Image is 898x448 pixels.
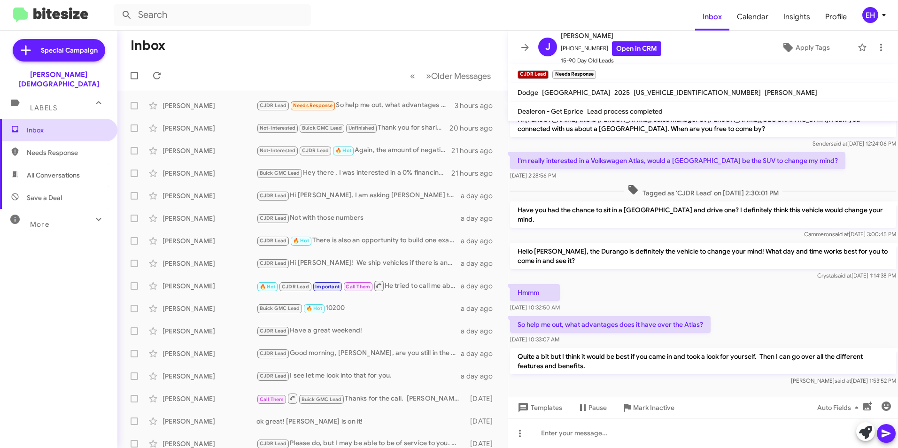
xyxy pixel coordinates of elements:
span: All Conversations [27,170,80,180]
span: Special Campaign [41,46,98,55]
div: Thanks for the call. [PERSON_NAME] is our expert on EV vehicles. His contact number is [PHONE_NUM... [256,393,466,404]
a: Insights [776,3,818,31]
span: [GEOGRAPHIC_DATA] [542,88,611,97]
div: Not with those numbers [256,213,461,224]
a: Inbox [695,3,729,31]
div: EH [862,7,878,23]
a: Profile [818,3,854,31]
span: Dealeron - Get Eprice [518,107,583,116]
span: Mark Inactive [633,399,674,416]
span: Buick GMC Lead [302,125,342,131]
span: Needs Response [27,148,107,157]
small: Needs Response [552,70,596,79]
span: [PERSON_NAME] [765,88,817,97]
div: [PERSON_NAME] [163,146,256,155]
button: Previous [404,66,421,85]
span: Not-Interested [260,125,296,131]
span: Inbox [27,125,107,135]
button: Auto Fields [810,399,870,416]
div: [PERSON_NAME] [163,326,256,336]
div: a day ago [461,191,500,201]
input: Search [114,4,311,26]
span: said at [832,231,849,238]
a: Special Campaign [13,39,105,62]
p: Hmmm [510,284,560,301]
span: Sender [DATE] 12:24:06 PM [813,140,896,147]
h1: Inbox [131,38,165,53]
span: More [30,220,49,229]
a: Open in CRM [612,41,661,56]
div: So help me out, what advantages does it have over the Atlas? [256,100,455,111]
div: Thank you for sharing your feedback. I want to clarify that we didn’t yet have your credit inform... [256,123,449,133]
div: [PERSON_NAME] [163,169,256,178]
span: Cammeron [DATE] 3:00:45 PM [804,231,896,238]
button: Next [420,66,496,85]
div: [PERSON_NAME] [163,259,256,268]
span: Save a Deal [27,193,62,202]
div: [PERSON_NAME] [163,281,256,291]
nav: Page navigation example [405,66,496,85]
span: CJDR Lead [282,284,309,290]
span: CJDR Lead [260,260,287,266]
span: Not-Interested [260,147,296,154]
div: 10200 [256,303,461,314]
span: [US_VEHICLE_IDENTIFICATION_NUMBER] [634,88,761,97]
span: CJDR Lead [302,147,329,154]
div: [PERSON_NAME] [163,304,256,313]
div: 21 hours ago [451,169,500,178]
div: a day ago [461,281,500,291]
p: Have you had the chance to sit in a [GEOGRAPHIC_DATA] and drive one? I definitely think this vehi... [510,201,896,228]
span: [PERSON_NAME] [DATE] 1:53:52 PM [791,377,896,384]
span: Lead process completed [587,107,663,116]
small: CJDR Lead [518,70,549,79]
div: [PERSON_NAME] [163,101,256,110]
span: 🔥 Hot [335,147,351,154]
span: Older Messages [431,71,491,81]
span: Apply Tags [796,39,830,56]
div: 3 hours ago [455,101,500,110]
div: [PERSON_NAME] [163,417,256,426]
span: » [426,70,431,82]
div: [PERSON_NAME] [163,214,256,223]
button: EH [854,7,888,23]
span: [PHONE_NUMBER] [561,41,661,56]
span: 15-90 Day Old Leads [561,56,661,65]
div: [PERSON_NAME] [163,191,256,201]
span: Auto Fields [817,399,862,416]
button: Pause [570,399,614,416]
div: Hi [PERSON_NAME]! We ship vehicles if there is anything that you are still interested in. We woul... [256,258,461,269]
div: I see let me look into that for you. [256,371,461,381]
span: Call Them [346,284,370,290]
p: Quite a bit but I think it would be best if you came in and took a look for yourself. Then I can ... [510,348,896,374]
div: a day ago [461,236,500,246]
div: Have a great weekend! [256,325,461,336]
span: CJDR Lead [260,193,287,199]
span: CJDR Lead [260,440,287,447]
span: CJDR Lead [260,238,287,244]
span: 2025 [614,88,630,97]
span: J [545,39,550,54]
span: Pause [588,399,607,416]
span: CJDR Lead [260,215,287,221]
span: « [410,70,415,82]
div: Hey there , I was interested in a 0% financing deal, but the guy told me that I can advertise is ... [256,168,451,178]
span: Calendar [729,3,776,31]
div: [PERSON_NAME] [163,371,256,381]
div: a day ago [461,259,500,268]
span: Buick GMC Lead [302,396,342,402]
div: Again, the amount of negative equity that you have is requiring the down payment if you are not t... [256,145,451,156]
p: Hi [PERSON_NAME] this is [PERSON_NAME], Sales Manager at [PERSON_NAME][GEOGRAPHIC_DATA]. I saw yo... [510,111,896,137]
span: Buick GMC Lead [260,170,300,176]
span: 🔥 Hot [260,284,276,290]
span: Call Them [260,396,284,402]
span: CJDR Lead [260,373,287,379]
span: Dodge [518,88,538,97]
div: [DATE] [466,417,500,426]
span: Templates [516,399,562,416]
span: Tagged as 'CJDR Lead' on [DATE] 2:30:01 PM [624,184,782,198]
div: [PERSON_NAME] [163,236,256,246]
span: 🔥 Hot [306,305,322,311]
